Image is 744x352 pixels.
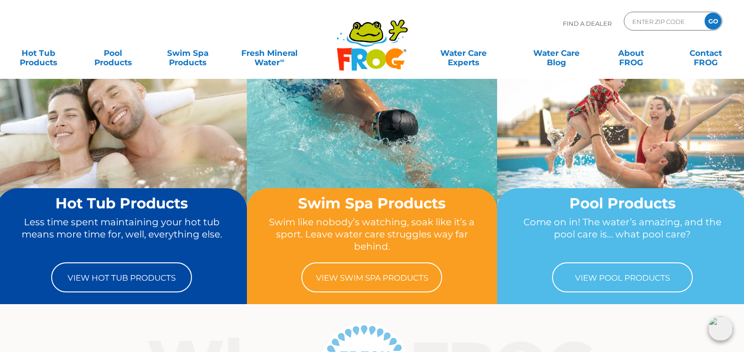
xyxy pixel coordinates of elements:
p: Find A Dealer [563,12,612,35]
p: Swim like nobody’s watching, soak like it’s a sport. Leave water care struggles way far behind. [265,216,479,253]
sup: ∞ [280,57,284,64]
a: Water CareExperts [416,44,511,62]
input: Zip Code Form [631,15,695,28]
h2: Hot Tub Products [15,195,229,211]
a: View Hot Tub Products [51,262,192,292]
img: openIcon [708,316,733,341]
h2: Pool Products [515,195,729,211]
h2: Swim Spa Products [265,195,479,211]
a: View Pool Products [552,262,693,292]
img: home-banner-swim-spa-short [247,47,497,234]
a: Hot TubProducts [9,44,68,62]
a: AboutFROG [602,44,660,62]
p: Less time spent maintaining your hot tub means more time for, well, everything else. [15,216,229,253]
a: Water CareBlog [528,44,586,62]
a: View Swim Spa Products [301,262,442,292]
a: PoolProducts [84,44,142,62]
input: GO [705,13,721,30]
a: Swim SpaProducts [159,44,217,62]
a: ContactFROG [676,44,735,62]
a: Fresh MineralWater∞ [233,44,306,62]
p: Come on in! The water’s amazing, and the pool care is… what pool care? [515,216,729,253]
